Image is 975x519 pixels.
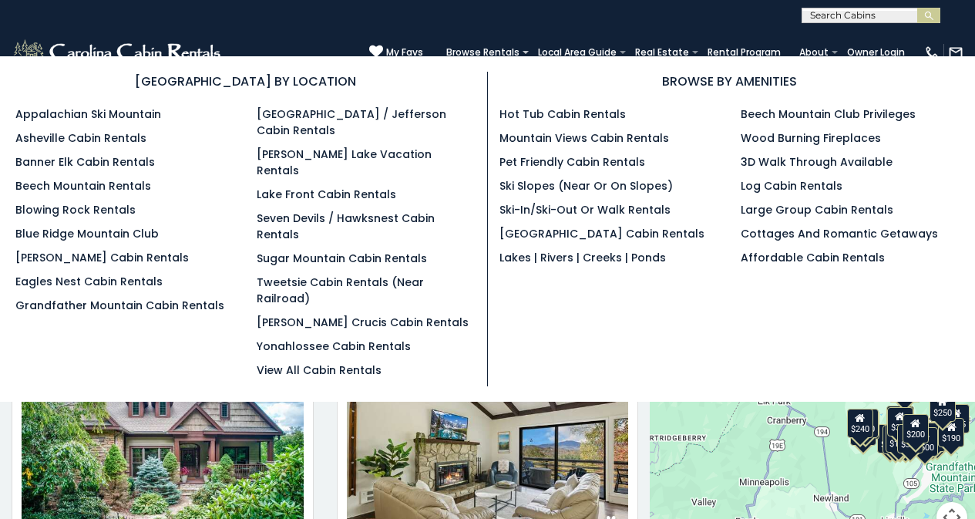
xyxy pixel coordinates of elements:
a: [GEOGRAPHIC_DATA] Cabin Rentals [499,226,704,241]
a: Yonahlossee Cabin Rentals [257,339,411,354]
a: Blowing Rock Rentals [15,202,136,217]
div: $175 [886,423,912,453]
a: Tweetsie Cabin Rentals (Near Railroad) [257,275,424,306]
a: Blue Ridge Mountain Club [15,226,159,241]
div: $155 [943,404,970,433]
a: Wood Burning Fireplaces [741,130,881,146]
a: Mountain Views Cabin Rentals [499,130,669,146]
div: $240 [847,409,873,438]
a: Seven Devils / Hawksnest Cabin Rentals [257,211,435,242]
a: Real Estate [627,42,697,63]
a: Lake Front Cabin Rentals [257,187,396,202]
a: Sugar Mountain Cabin Rentals [257,251,427,266]
a: Hot Tub Cabin Rentals [499,106,626,122]
a: Rental Program [700,42,788,63]
div: $190 [886,406,913,435]
div: $300 [887,407,913,436]
a: Browse Rentals [439,42,527,63]
a: Asheville Cabin Rentals [15,130,146,146]
a: Large Group Cabin Rentals [741,202,893,217]
a: Appalachian Ski Mountain [15,106,161,122]
div: $155 [883,425,909,454]
div: $200 [903,414,929,443]
a: My Favs [369,45,423,60]
a: Eagles Nest Cabin Rentals [15,274,163,289]
a: Ski-in/Ski-Out or Walk Rentals [499,202,671,217]
img: mail-regular-white.png [948,45,963,60]
a: Beech Mountain Rentals [15,178,151,194]
a: Cottages and Romantic Getaways [741,226,938,241]
a: View All Cabin Rentals [257,362,382,378]
a: [PERSON_NAME] Lake Vacation Rentals [257,147,432,178]
a: About [792,42,836,63]
a: Ski Slopes (Near or On Slopes) [499,178,673,194]
a: Log Cabin Rentals [741,178,842,194]
img: White-1-2.png [12,37,225,68]
div: $190 [938,418,964,447]
a: Beech Mountain Club Privileges [741,106,916,122]
img: phone-regular-white.png [924,45,940,60]
a: 3D Walk Through Available [741,154,893,170]
a: [GEOGRAPHIC_DATA] / Jefferson Cabin Rentals [257,106,446,138]
a: Local Area Guide [530,42,624,63]
a: Pet Friendly Cabin Rentals [499,154,645,170]
div: $250 [930,393,956,422]
h3: BROWSE BY AMENITIES [499,72,960,91]
h3: [GEOGRAPHIC_DATA] BY LOCATION [15,72,476,91]
a: Owner Login [839,42,913,63]
a: Affordable Cabin Rentals [741,250,885,265]
div: $350 [897,424,923,453]
a: [PERSON_NAME] Crucis Cabin Rentals [257,315,469,330]
div: $195 [920,423,946,452]
a: [PERSON_NAME] Cabin Rentals [15,250,189,265]
a: Grandfather Mountain Cabin Rentals [15,298,224,313]
a: Banner Elk Cabin Rentals [15,154,155,170]
span: My Favs [386,45,423,59]
a: Lakes | Rivers | Creeks | Ponds [499,250,666,265]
